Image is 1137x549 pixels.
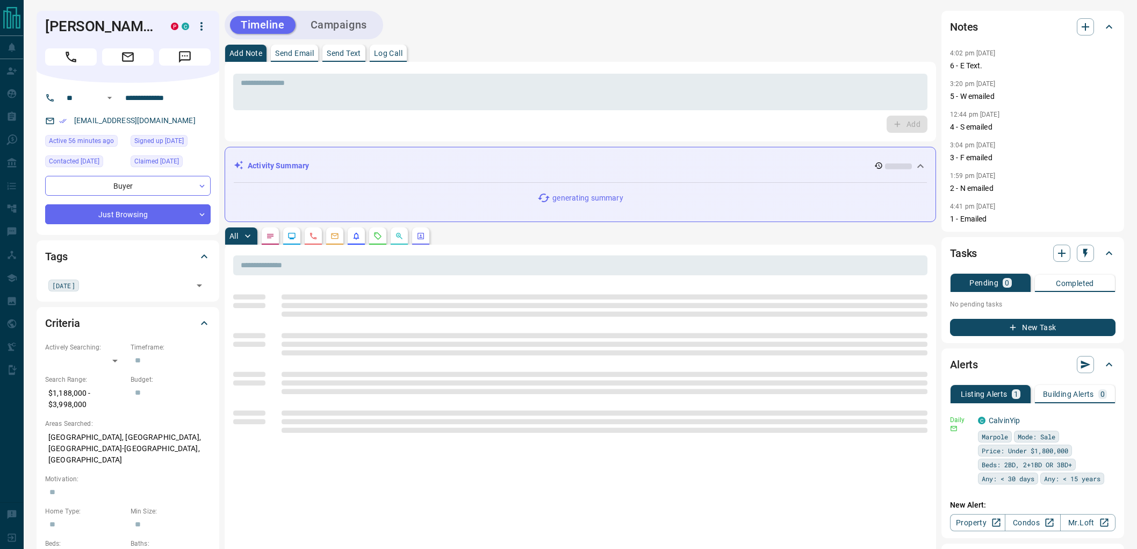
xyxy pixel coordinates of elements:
[131,135,211,150] div: Sun Nov 17 2024
[950,172,996,180] p: 1:59 pm [DATE]
[969,279,998,287] p: Pending
[961,390,1008,398] p: Listing Alerts
[327,49,361,57] p: Send Text
[266,232,275,240] svg: Notes
[45,343,125,352] p: Actively Searching:
[1018,431,1055,442] span: Mode: Sale
[950,245,977,262] h2: Tasks
[52,280,75,291] span: [DATE]
[950,352,1116,377] div: Alerts
[982,459,1072,470] span: Beds: 2BD, 2+1BD OR 3BD+
[248,160,309,172] p: Activity Summary
[1043,390,1094,398] p: Building Alerts
[373,232,382,240] svg: Requests
[229,49,262,57] p: Add Note
[1100,390,1105,398] p: 0
[45,155,125,170] div: Fri Oct 10 2025
[950,141,996,149] p: 3:04 pm [DATE]
[1005,514,1060,531] a: Condos
[950,60,1116,72] p: 6 - E Text.
[230,16,296,34] button: Timeline
[395,232,404,240] svg: Opportunities
[287,232,296,240] svg: Lead Browsing Activity
[171,23,178,30] div: property.ca
[978,417,985,424] div: condos.ca
[131,539,211,548] p: Baths:
[131,375,211,384] p: Budget:
[45,48,97,66] span: Call
[45,204,211,224] div: Just Browsing
[74,116,196,125] a: [EMAIL_ADDRESS][DOMAIN_NAME]
[45,18,155,35] h1: [PERSON_NAME]
[45,176,211,196] div: Buyer
[982,445,1068,456] span: Price: Under $1,800,000
[950,122,1116,133] p: 4 - S emailed
[950,152,1116,163] p: 3 - F emailed
[45,135,125,150] div: Sun Oct 12 2025
[950,203,996,210] p: 4:41 pm [DATE]
[950,415,972,425] p: Daily
[950,80,996,88] p: 3:20 pm [DATE]
[950,49,996,57] p: 4:02 pm [DATE]
[103,91,116,104] button: Open
[950,91,1116,102] p: 5 - W emailed
[300,16,378,34] button: Campaigns
[1060,514,1116,531] a: Mr.Loft
[49,156,99,167] span: Contacted [DATE]
[982,473,1034,484] span: Any: < 30 days
[1005,279,1009,287] p: 0
[45,384,125,413] p: $1,188,000 - $3,998,000
[416,232,425,240] svg: Agent Actions
[1044,473,1100,484] span: Any: < 15 years
[950,319,1116,336] button: New Task
[45,248,67,265] h2: Tags
[102,48,154,66] span: Email
[45,429,211,469] p: [GEOGRAPHIC_DATA], [GEOGRAPHIC_DATA], [GEOGRAPHIC_DATA]-[GEOGRAPHIC_DATA], [GEOGRAPHIC_DATA]
[234,156,927,176] div: Activity Summary
[989,416,1020,425] a: CalvinYip
[950,14,1116,40] div: Notes
[1056,280,1094,287] p: Completed
[352,232,361,240] svg: Listing Alerts
[229,232,238,240] p: All
[45,507,125,516] p: Home Type:
[159,48,211,66] span: Message
[330,232,339,240] svg: Emails
[950,425,958,432] svg: Email
[374,49,402,57] p: Log Call
[950,213,1116,225] p: 1 - Emailed
[1014,390,1018,398] p: 1
[309,232,318,240] svg: Calls
[192,278,207,293] button: Open
[131,507,211,516] p: Min Size:
[59,117,67,125] svg: Email Verified
[182,23,189,30] div: condos.ca
[45,310,211,336] div: Criteria
[950,240,1116,266] div: Tasks
[950,296,1116,312] p: No pending tasks
[45,315,80,332] h2: Criteria
[45,419,211,429] p: Areas Searched:
[131,343,211,352] p: Timeframe:
[49,136,114,146] span: Active 56 minutes ago
[950,500,1116,511] p: New Alert:
[45,375,125,384] p: Search Range:
[134,156,179,167] span: Claimed [DATE]
[134,136,184,146] span: Signed up [DATE]
[950,111,999,118] p: 12:44 pm [DATE]
[950,18,978,35] h2: Notes
[950,356,978,373] h2: Alerts
[982,431,1008,442] span: Marpole
[552,192,623,204] p: generating summary
[275,49,314,57] p: Send Email
[131,155,211,170] div: Mon Nov 18 2024
[950,183,1116,194] p: 2 - N emailed
[45,474,211,484] p: Motivation:
[45,244,211,269] div: Tags
[45,539,125,548] p: Beds:
[950,514,1005,531] a: Property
